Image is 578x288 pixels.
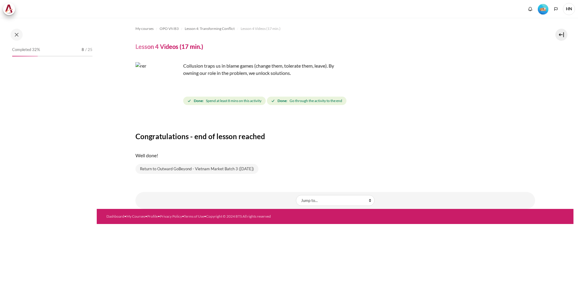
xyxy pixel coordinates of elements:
[12,56,38,56] div: 32%
[241,25,281,32] a: Lesson 4 Videos (17 min.)
[135,62,181,107] img: rer
[106,214,124,219] a: Dashboard
[3,3,18,15] a: Architeck Architeck
[135,43,203,50] h4: Lesson 4 Videos (17 min.)
[135,26,154,31] span: My courses
[160,26,179,31] span: OPO VN B3
[82,47,84,53] span: 8
[184,214,204,219] a: Terms of Use
[183,95,348,106] div: Completion requirements for Lesson 4 Videos (17 min.)
[563,3,575,15] span: HN
[147,214,158,219] a: Profile
[290,98,342,104] span: Go through the activity to the end
[135,25,154,32] a: My courses
[185,25,235,32] a: Lesson 4: Transforming Conflict
[278,98,287,104] strong: Done:
[5,5,13,14] img: Architeck
[97,18,573,209] section: Content
[241,26,281,31] span: Lesson 4 Videos (17 min.)
[551,5,560,14] button: Languages
[206,98,261,104] span: Spend at least 8 mins on this activity
[85,47,93,53] span: / 25
[12,47,40,53] span: Completed 32%
[538,3,548,14] div: Level #2
[160,214,182,219] a: Privacy Policy
[538,4,548,14] img: Level #2
[160,25,179,32] a: OPO VN B3
[135,62,347,77] p: Collusion traps us in blame games (change them, tolerate them, leave). By owning our role in the ...
[563,3,575,15] a: User menu
[135,132,535,141] h3: Congratulations - end of lesson reached
[185,26,235,31] span: Lesson 4: Transforming Conflict
[194,98,203,104] strong: Done:
[126,214,145,219] a: My Courses
[535,3,551,14] a: Level #2
[526,5,535,14] div: Show notification window with no new notifications
[106,214,361,219] div: • • • • •
[206,214,271,219] a: Copyright © 2024 BTS All rights reserved
[135,24,535,34] nav: Navigation bar
[135,164,258,174] a: Return to Outward GoBeyond - Vietnam Market Batch 3 ([DATE])
[135,152,535,159] p: Well done!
